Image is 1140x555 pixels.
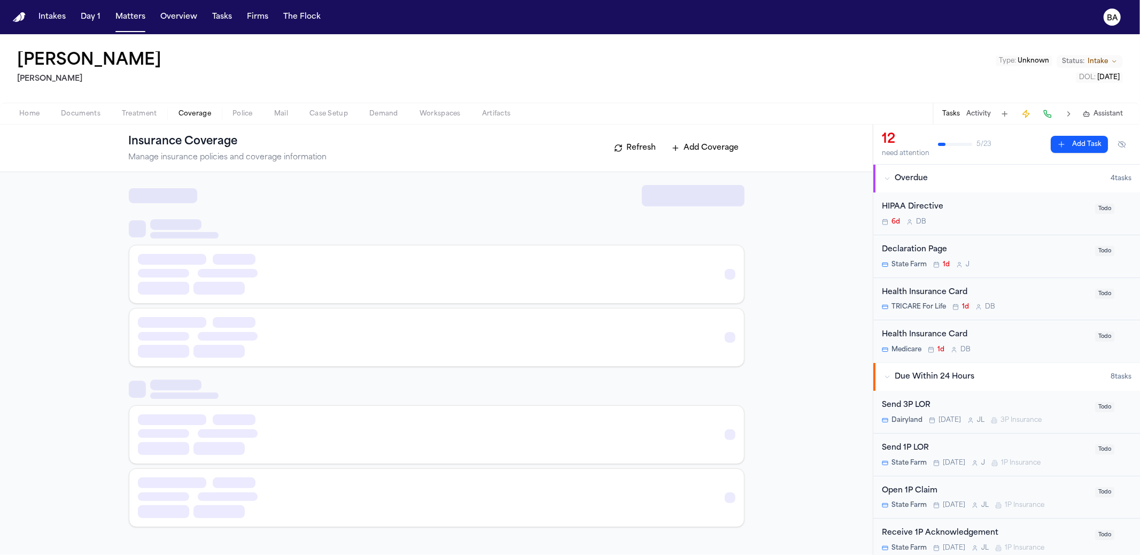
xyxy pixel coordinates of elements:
span: Treatment [122,110,157,118]
button: Change status from Intake [1057,55,1123,68]
span: Unknown [1018,58,1049,64]
button: Add Task [1051,136,1108,153]
span: 1d [962,303,969,311]
span: Artifacts [482,110,511,118]
span: Demand [369,110,398,118]
span: Todo [1095,204,1114,214]
button: Hide completed tasks (⌘⇧H) [1112,136,1131,153]
a: Intakes [34,7,70,27]
button: Create Immediate Task [1019,106,1034,121]
button: Add Task [997,106,1012,121]
h1: [PERSON_NAME] [17,51,161,71]
button: Firms [243,7,273,27]
span: State Farm [891,501,927,510]
span: Todo [1095,530,1114,540]
button: Edit DOL: 2025-07-02 [1076,72,1123,83]
span: 8 task s [1111,373,1131,381]
button: Assistant [1083,110,1123,118]
button: Overdue4tasks [873,165,1140,192]
span: [DATE] [939,416,961,425]
span: TRICARE For Life [891,303,946,311]
div: Open task: Health Insurance Card [873,278,1140,321]
span: DOL : [1079,74,1096,81]
span: Coverage [179,110,211,118]
span: State Farm [891,544,927,552]
span: Police [232,110,253,118]
span: Todo [1095,246,1114,256]
div: Open task: Health Insurance Card [873,320,1140,363]
span: Todo [1095,444,1114,454]
span: J L [981,544,989,552]
div: Open task: Send 3P LOR [873,391,1140,434]
span: [DATE] [1097,74,1120,81]
button: Tasks [942,110,960,118]
button: Due Within 24 Hours8tasks [873,363,1140,391]
button: Refresh [609,140,662,157]
div: Open 1P Claim [882,485,1089,497]
span: Todo [1095,402,1114,412]
span: [DATE] [943,544,965,552]
span: 4 task s [1111,174,1131,183]
div: Open task: HIPAA Directive [873,192,1140,235]
span: Status: [1062,57,1084,66]
span: Case Setup [309,110,348,118]
div: Open task: Declaration Page [873,235,1140,278]
span: State Farm [891,459,927,467]
button: Activity [966,110,991,118]
button: Matters [111,7,150,27]
span: 6d [891,218,900,226]
div: Receive 1P Acknowledgement [882,527,1089,539]
span: 5 / 23 [976,140,991,149]
span: State Farm [891,260,927,269]
div: Health Insurance Card [882,287,1089,299]
span: D B [916,218,926,226]
div: Open task: Send 1P LOR [873,434,1140,476]
div: HIPAA Directive [882,201,1089,213]
button: The Flock [279,7,325,27]
span: Intake [1088,57,1108,66]
img: Finch Logo [13,12,26,22]
span: Mail [274,110,288,118]
button: Make a Call [1040,106,1055,121]
span: Workspaces [420,110,461,118]
span: Assistant [1094,110,1123,118]
button: Edit matter name [17,51,161,71]
div: Send 1P LOR [882,442,1089,454]
span: D B [985,303,995,311]
div: Send 3P LOR [882,399,1089,412]
span: 1P Insurance [1005,501,1044,510]
span: Due Within 24 Hours [895,372,974,382]
button: Tasks [208,7,236,27]
button: Add Coverage [666,140,745,157]
span: Dairyland [891,416,922,425]
div: 12 [882,131,929,148]
span: Overdue [895,173,928,184]
h2: [PERSON_NAME] [17,73,166,86]
span: Todo [1095,289,1114,299]
a: Home [13,12,26,22]
span: 1P Insurance [1005,544,1044,552]
span: Todo [1095,332,1114,342]
button: Day 1 [76,7,105,27]
div: need attention [882,149,929,158]
span: [DATE] [943,459,965,467]
span: 1d [937,345,944,354]
span: Medicare [891,345,921,354]
span: J [981,459,985,467]
h1: Insurance Coverage [129,133,261,150]
span: [DATE] [943,501,965,510]
button: Overview [156,7,201,27]
span: Todo [1095,487,1114,497]
button: Edit Type: Unknown [996,56,1052,66]
div: Open task: Open 1P Claim [873,476,1140,519]
span: J L [981,501,989,510]
span: 1d [943,260,950,269]
p: Manage insurance policies and coverage information [129,152,327,163]
span: 1P Insurance [1001,459,1041,467]
span: 3P Insurance [1001,416,1042,425]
